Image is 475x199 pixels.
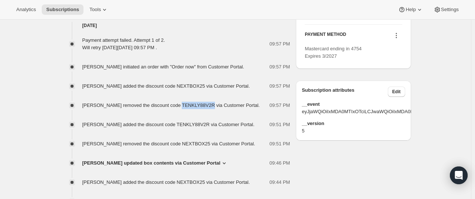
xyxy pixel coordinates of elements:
[388,87,405,97] button: Edit
[46,7,79,13] span: Subscriptions
[85,4,113,15] button: Tools
[270,140,290,148] span: 09:51 PM
[302,101,405,108] span: __event
[82,64,244,70] span: [PERSON_NAME] initiated an order with "Order now" from Customer Portal.
[305,46,362,59] span: Mastercard ending in 4754 Expires 3/2027
[82,102,260,108] span: [PERSON_NAME] removed the discount code TENKLY88V2R via Customer Portal.
[82,83,250,89] span: [PERSON_NAME] added the discount code NEXTBOX25 via Customer Portal.
[441,7,459,13] span: Settings
[82,141,255,146] span: [PERSON_NAME] removed the discount code NEXTBOX25 via Customer Portal.
[302,127,405,135] span: 5
[16,7,36,13] span: Analytics
[429,4,463,15] button: Settings
[42,4,83,15] button: Subscriptions
[270,159,290,167] span: 09:46 PM
[270,63,290,71] span: 09:57 PM
[305,31,346,41] h3: PAYMENT METHOD
[394,4,427,15] button: Help
[82,159,221,167] span: [PERSON_NAME] updated box contents via Customer Portal
[270,82,290,90] span: 09:57 PM
[82,37,165,51] div: Payment attempt failed. Attempt 1 of 2. Will retry [DATE][DATE] 09:57 PM .
[82,122,254,127] span: [PERSON_NAME] added the discount code TENKLY88V2R via Customer Portal.
[270,40,290,48] span: 09:57 PM
[302,120,405,127] span: __version
[60,22,290,29] h4: [DATE]
[82,179,250,185] span: [PERSON_NAME] added the discount code NEXTBOX25 via Customer Portal.
[89,7,101,13] span: Tools
[406,7,416,13] span: Help
[392,89,401,95] span: Edit
[270,121,290,128] span: 09:51 PM
[82,159,228,167] button: [PERSON_NAME] updated box contents via Customer Portal
[270,179,290,186] span: 09:44 PM
[450,166,468,184] div: Open Intercom Messenger
[302,108,405,115] span: eyJjaWQiOiIxMDA0MTIxOTciLCJwaWQiOiIxMDA0MTI1ODUiLCJ2aWQiOiIxNzI4ODQ0MTQ1MzM0LTAuOTQ4MjEwMDg4MDI5N...
[270,102,290,109] span: 09:57 PM
[302,87,388,97] h3: Subscription attributes
[12,4,40,15] button: Analytics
